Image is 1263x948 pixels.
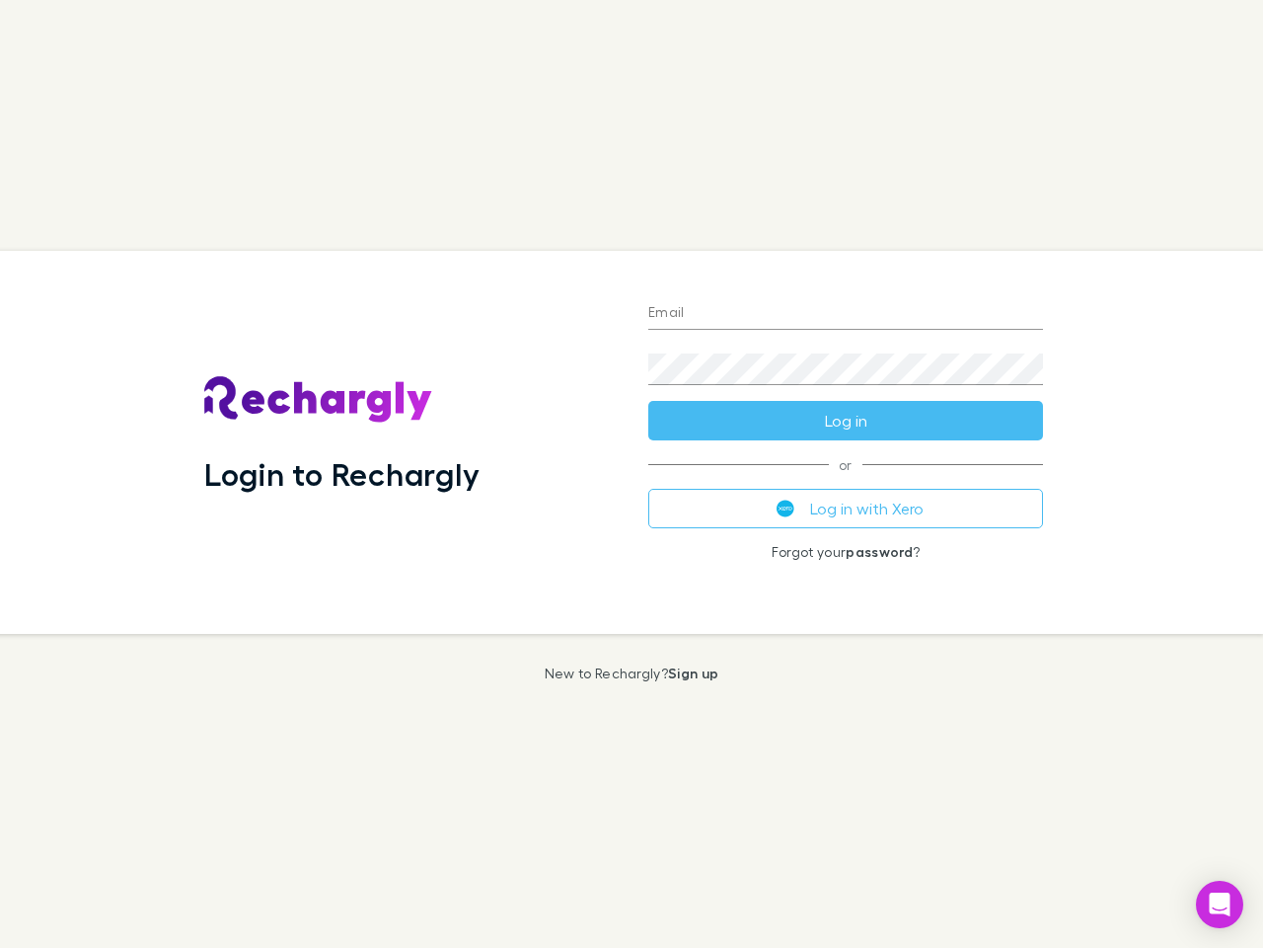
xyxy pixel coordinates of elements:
img: Rechargly's Logo [204,376,433,424]
p: New to Rechargly? [545,666,719,681]
button: Log in [648,401,1043,440]
p: Forgot your ? [648,544,1043,560]
div: Open Intercom Messenger [1196,881,1243,928]
a: Sign up [668,665,718,681]
span: or [648,464,1043,465]
img: Xero's logo [777,500,794,517]
a: password [846,543,913,560]
h1: Login to Rechargly [204,455,480,493]
button: Log in with Xero [648,489,1043,528]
